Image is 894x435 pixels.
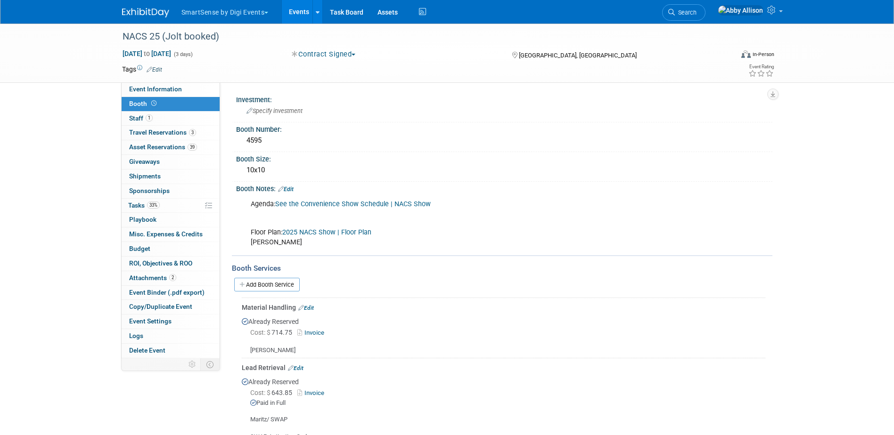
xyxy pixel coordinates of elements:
[129,317,172,325] span: Event Settings
[129,346,165,354] span: Delete Event
[129,187,170,194] span: Sponsorships
[129,100,158,107] span: Booth
[142,50,151,57] span: to
[250,389,296,396] span: 643.85
[288,365,303,371] a: Edit
[188,144,197,151] span: 39
[250,329,296,336] span: 714.75
[250,389,271,396] span: Cost: $
[173,51,193,57] span: (3 days)
[250,329,271,336] span: Cost: $
[122,155,220,169] a: Giveaways
[147,201,160,209] span: 33%
[242,338,765,355] div: [PERSON_NAME]
[129,172,161,180] span: Shipments
[129,245,150,252] span: Budget
[244,195,669,251] div: Agenda: Floor Plan: [PERSON_NAME]
[297,329,328,336] a: Invoice
[234,278,300,291] a: Add Booth Service
[129,289,205,296] span: Event Binder (.pdf export)
[129,85,182,93] span: Event Information
[236,152,772,164] div: Booth Size:
[122,199,220,213] a: Tasks33%
[146,114,153,121] span: 1
[122,286,220,300] a: Event Binder (.pdf export)
[242,312,765,355] div: Already Reserved
[129,332,143,339] span: Logs
[189,129,196,136] span: 3
[122,314,220,329] a: Event Settings
[122,97,220,111] a: Booth
[748,64,774,69] div: Event Rating
[275,200,431,208] a: See the Convenience Show Schedule | NACS Show
[129,303,192,310] span: Copy/Duplicate Event
[122,227,220,242] a: Misc. Expenses & Credits
[718,5,763,16] img: Abby Allison
[250,399,765,408] div: Paid in Full
[147,66,162,73] a: Edit
[297,389,328,396] a: Invoice
[129,216,156,223] span: Playbook
[519,52,637,59] span: [GEOGRAPHIC_DATA], [GEOGRAPHIC_DATA]
[122,126,220,140] a: Travel Reservations3
[128,201,160,209] span: Tasks
[119,28,719,45] div: NACS 25 (Jolt booked)
[236,93,772,105] div: Investment:
[129,274,176,282] span: Attachments
[243,163,765,177] div: 10x10
[282,228,371,236] a: 2025 NACS Show | Floor Plan
[242,303,765,312] div: Material Handling
[122,300,220,314] a: Copy/Duplicate Event
[122,213,220,227] a: Playbook
[122,112,220,126] a: Staff1
[122,140,220,154] a: Asset Reservations39
[662,4,705,21] a: Search
[122,82,220,97] a: Event Information
[242,363,765,372] div: Lead Retrieval
[122,184,220,198] a: Sponsorships
[129,143,197,151] span: Asset Reservations
[122,344,220,358] a: Delete Event
[122,49,172,58] span: [DATE] [DATE]
[129,259,192,267] span: ROI, Objectives & ROO
[678,49,775,63] div: Event Format
[169,274,176,281] span: 2
[122,329,220,343] a: Logs
[122,242,220,256] a: Budget
[741,50,751,58] img: Format-Inperson.png
[184,358,201,371] td: Personalize Event Tab Strip
[122,8,169,17] img: ExhibitDay
[122,257,220,271] a: ROI, Objectives & ROO
[752,51,774,58] div: In-Person
[122,271,220,285] a: Attachments2
[200,358,220,371] td: Toggle Event Tabs
[243,133,765,148] div: 4595
[122,64,162,74] td: Tags
[129,129,196,136] span: Travel Reservations
[675,9,697,16] span: Search
[129,158,160,165] span: Giveaways
[129,114,153,122] span: Staff
[149,100,158,107] span: Booth not reserved yet
[246,107,303,114] span: Specify investment
[122,169,220,184] a: Shipments
[236,122,772,134] div: Booth Number:
[129,230,203,238] span: Misc. Expenses & Credits
[236,182,772,194] div: Booth Notes:
[298,305,314,311] a: Edit
[278,186,294,193] a: Edit
[232,263,772,274] div: Booth Services
[288,49,359,59] button: Contract Signed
